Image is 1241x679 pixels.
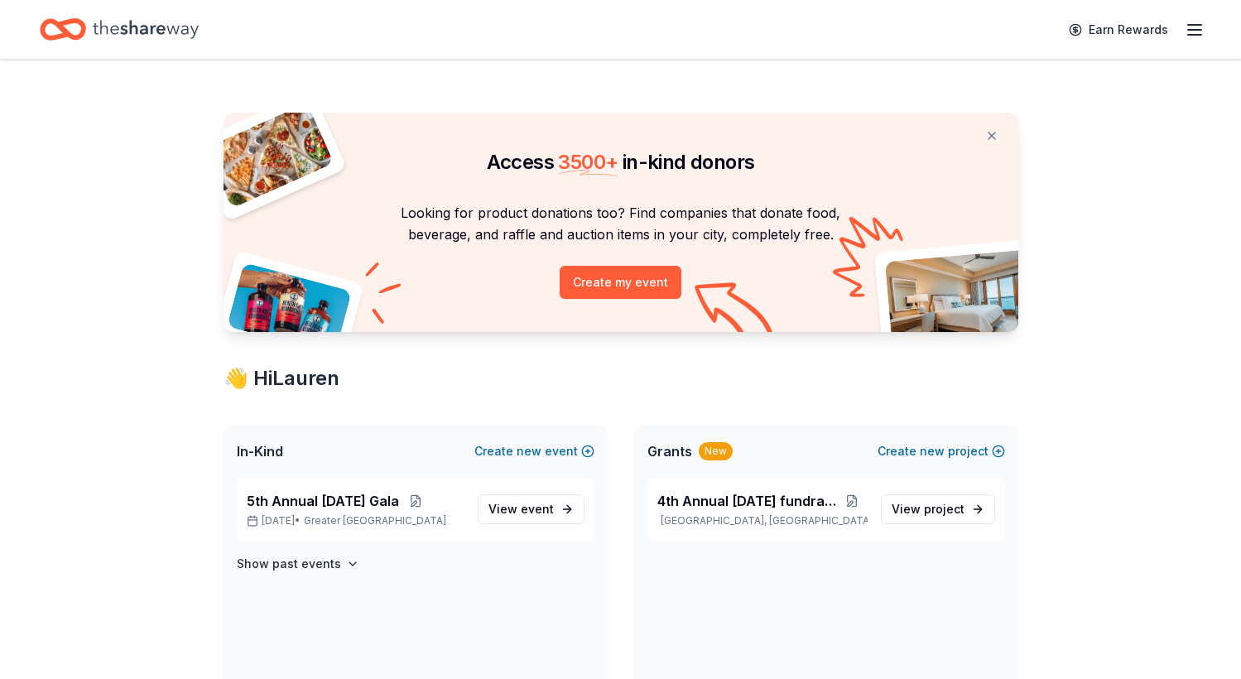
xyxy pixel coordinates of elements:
[878,441,1005,461] button: Createnewproject
[657,491,837,511] span: 4th Annual [DATE] fundraiser
[487,150,755,174] span: Access in-kind donors
[474,441,594,461] button: Createnewevent
[892,499,964,519] span: View
[924,502,964,516] span: project
[488,499,554,519] span: View
[237,441,283,461] span: In-Kind
[920,441,945,461] span: new
[237,554,341,574] h4: Show past events
[1059,15,1178,45] a: Earn Rewards
[243,202,998,246] p: Looking for product donations too? Find companies that donate food, beverage, and raffle and auct...
[517,441,541,461] span: new
[647,441,692,461] span: Grants
[224,365,1018,392] div: 👋 Hi Lauren
[247,491,399,511] span: 5th Annual [DATE] Gala
[521,502,554,516] span: event
[699,442,733,460] div: New
[40,10,199,49] a: Home
[881,494,995,524] a: View project
[657,514,868,527] p: [GEOGRAPHIC_DATA], [GEOGRAPHIC_DATA]
[237,554,359,574] button: Show past events
[247,514,464,527] p: [DATE] •
[560,266,681,299] button: Create my event
[304,514,446,527] span: Greater [GEOGRAPHIC_DATA]
[695,282,777,344] img: Curvy arrow
[478,494,584,524] a: View event
[204,103,334,209] img: Pizza
[558,150,618,174] span: 3500 +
